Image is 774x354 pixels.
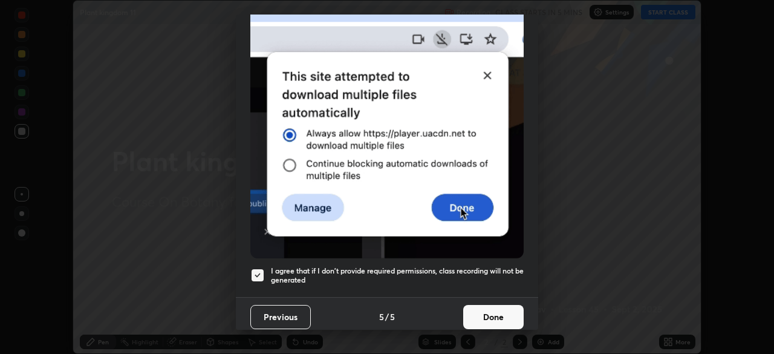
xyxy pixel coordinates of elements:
[385,310,389,323] h4: /
[390,310,395,323] h4: 5
[463,305,524,329] button: Done
[379,310,384,323] h4: 5
[250,305,311,329] button: Previous
[271,266,524,285] h5: I agree that if I don't provide required permissions, class recording will not be generated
